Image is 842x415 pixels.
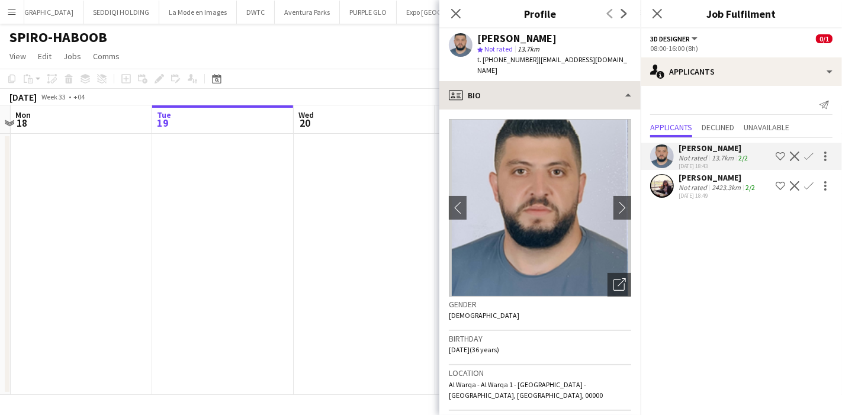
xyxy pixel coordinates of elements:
[484,44,513,53] span: Not rated
[297,116,314,130] span: 20
[5,49,31,64] a: View
[38,51,52,62] span: Edit
[608,273,631,297] div: Open photos pop-in
[449,299,631,310] h3: Gender
[73,92,85,101] div: +04
[650,44,833,53] div: 08:00-16:00 (8h)
[679,172,757,183] div: [PERSON_NAME]
[745,183,755,192] app-skills-label: 2/2
[439,6,641,21] h3: Profile
[33,49,56,64] a: Edit
[438,116,455,130] span: 21
[744,123,789,131] span: Unavailable
[340,1,397,24] button: PURPLE GLO
[679,153,709,162] div: Not rated
[738,153,748,162] app-skills-label: 2/2
[449,311,519,320] span: [DEMOGRAPHIC_DATA]
[449,380,603,400] span: Al Warqa - Al Warqa 1 - [GEOGRAPHIC_DATA] - [GEOGRAPHIC_DATA], [GEOGRAPHIC_DATA], 00000
[709,153,736,162] div: 13.7km
[679,183,709,192] div: Not rated
[157,110,171,120] span: Tue
[477,55,539,64] span: t. [PHONE_NUMBER]
[816,34,833,43] span: 0/1
[159,1,237,24] button: La Mode en Images
[298,110,314,120] span: Wed
[39,92,69,101] span: Week 33
[679,162,750,170] div: [DATE] 18:43
[650,123,692,131] span: Applicants
[88,49,124,64] a: Comms
[679,143,750,153] div: [PERSON_NAME]
[515,44,542,53] span: 13.7km
[9,51,26,62] span: View
[650,34,690,43] span: 3D Designer
[702,123,734,131] span: Declined
[9,91,37,103] div: [DATE]
[709,183,743,192] div: 2423.3km
[449,333,631,344] h3: Birthday
[641,57,842,86] div: Applicants
[449,119,631,297] img: Crew avatar or photo
[397,1,496,24] button: Expo [GEOGRAPHIC_DATA]
[275,1,340,24] button: Aventura Parks
[237,1,275,24] button: DWTC
[9,28,107,46] h1: SPIRO-HABOOB
[63,51,81,62] span: Jobs
[650,34,699,43] button: 3D Designer
[679,192,757,200] div: [DATE] 18:49
[439,81,641,110] div: Bio
[15,110,31,120] span: Mon
[14,116,31,130] span: 18
[93,51,120,62] span: Comms
[449,368,631,378] h3: Location
[641,6,842,21] h3: Job Fulfilment
[59,49,86,64] a: Jobs
[477,33,557,44] div: [PERSON_NAME]
[83,1,159,24] button: SEDDIQI HOLDING
[449,345,499,354] span: [DATE] (36 years)
[477,55,627,75] span: | [EMAIL_ADDRESS][DOMAIN_NAME]
[155,116,171,130] span: 19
